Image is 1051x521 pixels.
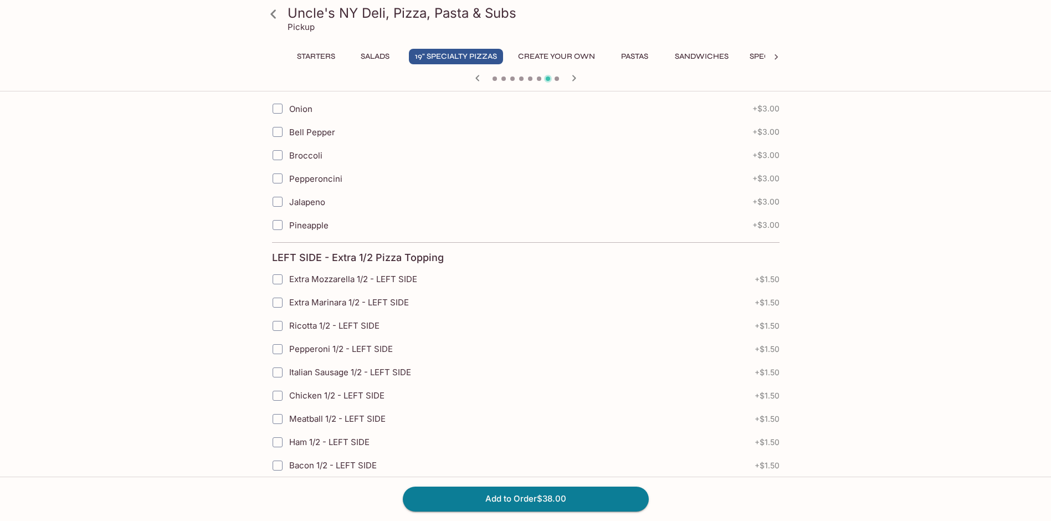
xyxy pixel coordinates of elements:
[755,275,780,284] span: + $1.50
[752,127,780,136] span: + $3.00
[289,437,370,447] span: Ham 1/2 - LEFT SIDE
[752,151,780,160] span: + $3.00
[610,49,660,64] button: Pastas
[291,49,341,64] button: Starters
[289,320,380,331] span: Ricotta 1/2 - LEFT SIDE
[288,22,315,32] p: Pickup
[744,49,833,64] button: Specialty Hoagies
[755,321,780,330] span: + $1.50
[289,173,342,184] span: Pepperoncini
[755,298,780,307] span: + $1.50
[752,221,780,229] span: + $3.00
[289,127,335,137] span: Bell Pepper
[669,49,735,64] button: Sandwiches
[289,274,417,284] span: Extra Mozzarella 1/2 - LEFT SIDE
[752,197,780,206] span: + $3.00
[403,487,649,511] button: Add to Order$38.00
[755,415,780,423] span: + $1.50
[289,297,409,308] span: Extra Marinara 1/2 - LEFT SIDE
[755,345,780,354] span: + $1.50
[289,150,322,161] span: Broccoli
[512,49,601,64] button: Create Your Own
[755,438,780,447] span: + $1.50
[288,4,783,22] h3: Uncle's NY Deli, Pizza, Pasta & Subs
[289,390,384,401] span: Chicken 1/2 - LEFT SIDE
[272,252,444,264] h4: LEFT SIDE - Extra 1/2 Pizza Topping
[752,174,780,183] span: + $3.00
[289,197,325,207] span: Jalapeno
[289,460,377,471] span: Bacon 1/2 - LEFT SIDE
[350,49,400,64] button: Salads
[289,344,393,354] span: Pepperoni 1/2 - LEFT SIDE
[289,104,312,114] span: Onion
[755,391,780,400] span: + $1.50
[289,367,411,377] span: Italian Sausage 1/2 - LEFT SIDE
[289,220,329,231] span: Pineapple
[289,413,386,424] span: Meatball 1/2 - LEFT SIDE
[752,104,780,113] span: + $3.00
[409,49,503,64] button: 19" Specialty Pizzas
[755,461,780,470] span: + $1.50
[755,368,780,377] span: + $1.50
